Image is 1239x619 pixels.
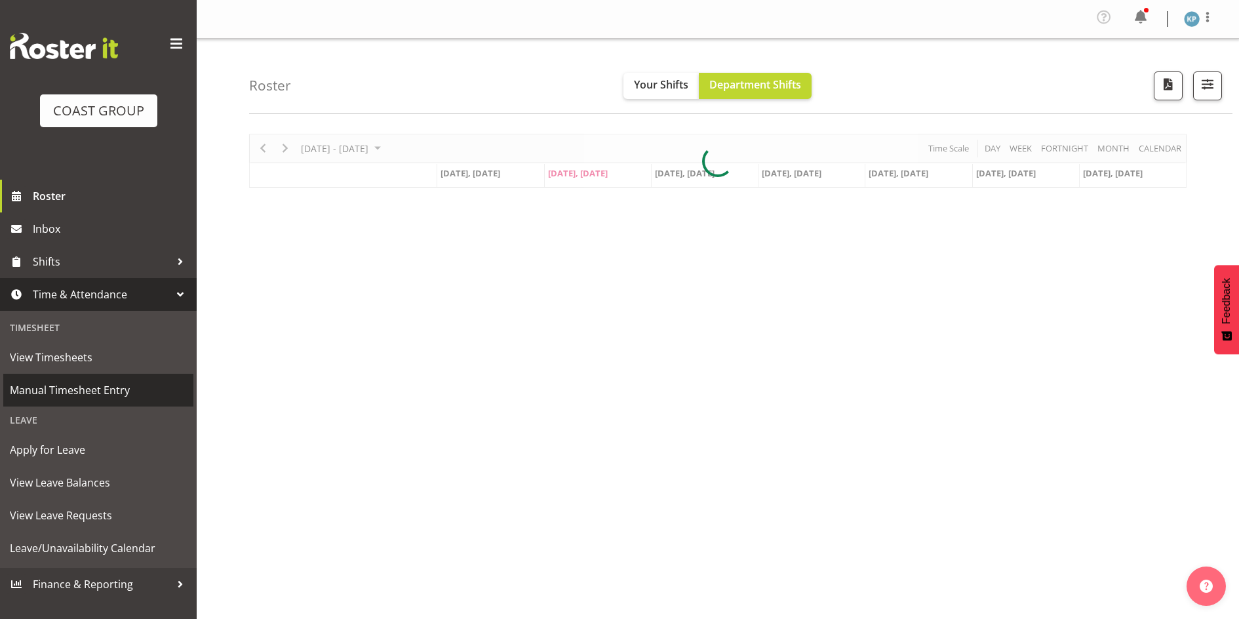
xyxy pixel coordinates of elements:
span: Department Shifts [709,77,801,92]
button: Filter Shifts [1193,71,1222,100]
a: View Timesheets [3,341,193,374]
span: Manual Timesheet Entry [10,380,187,400]
span: Roster [33,186,190,206]
img: help-xxl-2.png [1200,580,1213,593]
span: Feedback [1221,278,1232,324]
a: View Leave Requests [3,499,193,532]
button: Feedback - Show survey [1214,265,1239,354]
span: Leave/Unavailability Calendar [10,538,187,558]
button: Department Shifts [699,73,812,99]
span: Inbox [33,219,190,239]
span: Apply for Leave [10,440,187,460]
div: COAST GROUP [53,101,144,121]
img: kent-pollard5758.jpg [1184,11,1200,27]
a: View Leave Balances [3,466,193,499]
span: View Leave Requests [10,506,187,525]
a: Manual Timesheet Entry [3,374,193,407]
span: View Timesheets [10,348,187,367]
span: Your Shifts [634,77,688,92]
a: Apply for Leave [3,433,193,466]
div: Leave [3,407,193,433]
img: Rosterit website logo [10,33,118,59]
h4: Roster [249,78,291,93]
span: Finance & Reporting [33,574,170,594]
span: Time & Attendance [33,285,170,304]
span: View Leave Balances [10,473,187,492]
span: Shifts [33,252,170,271]
div: Timesheet [3,314,193,341]
a: Leave/Unavailability Calendar [3,532,193,565]
button: Your Shifts [623,73,699,99]
button: Download a PDF of the roster according to the set date range. [1154,71,1183,100]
